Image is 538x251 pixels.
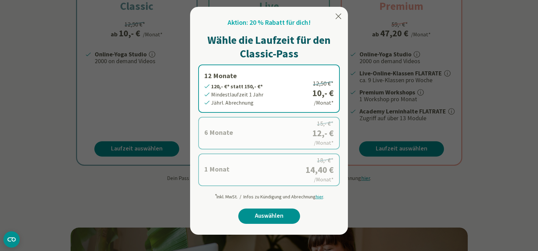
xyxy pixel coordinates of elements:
h1: Wähle die Laufzeit für den Classic-Pass [198,33,340,60]
h2: Aktion: 20 % Rabatt für dich! [228,18,311,28]
a: Auswählen [238,209,300,224]
div: Inkl. MwSt. / Infos zu Kündigung und Abrechnung . [214,190,324,200]
span: hier [316,194,323,200]
button: CMP-Widget öffnen [3,231,20,248]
